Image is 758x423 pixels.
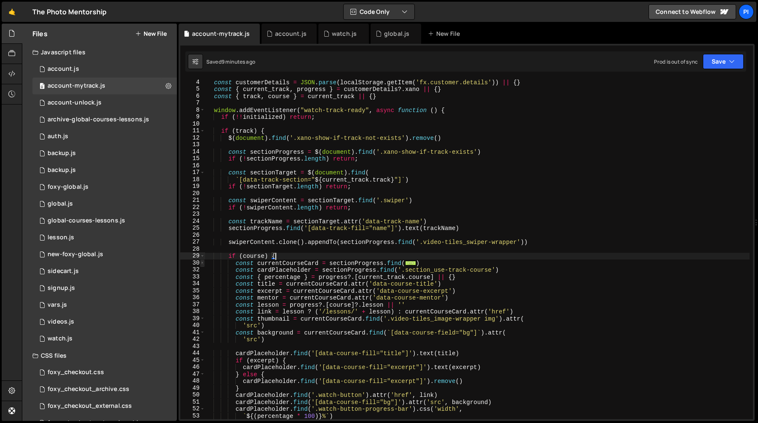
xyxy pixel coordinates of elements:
[332,29,357,38] div: watch.js
[180,315,205,322] div: 39
[344,4,414,19] button: Code Only
[48,65,79,73] div: account.js
[48,335,72,343] div: watch.js
[180,211,205,218] div: 23
[48,234,74,241] div: lesson.js
[180,294,205,301] div: 36
[48,133,68,140] div: auth.js
[180,364,205,371] div: 46
[180,357,205,364] div: 45
[32,61,177,78] div: 13533/34220.js
[180,336,205,343] div: 42
[48,284,75,292] div: signup.js
[405,260,416,265] span: ...
[32,94,177,111] div: 13533/41206.js
[32,195,177,212] div: 13533/39483.js
[180,371,205,378] div: 47
[180,148,205,155] div: 14
[180,252,205,260] div: 29
[428,29,463,38] div: New File
[32,313,177,330] div: 13533/42246.js
[180,322,205,329] div: 40
[48,386,129,393] div: foxy_checkout_archive.css
[649,4,736,19] a: Connect to Webflow
[180,412,205,420] div: 53
[180,308,205,315] div: 38
[739,4,754,19] a: Pi
[48,301,67,309] div: vars.js
[703,54,744,69] button: Save
[2,2,22,22] a: 🤙
[48,369,104,376] div: foxy_checkout.css
[32,128,177,145] div: 13533/34034.js
[32,398,177,415] div: 13533/38747.css
[32,7,107,17] div: The Photo Mentorship
[32,229,177,246] div: 13533/35472.js
[180,107,205,114] div: 8
[180,301,205,308] div: 37
[180,218,205,225] div: 24
[180,225,205,232] div: 25
[180,120,205,128] div: 10
[180,266,205,273] div: 32
[48,99,101,107] div: account-unlock.js
[654,58,698,65] div: Prod is out of sync
[180,377,205,385] div: 48
[180,260,205,267] div: 30
[32,179,177,195] div: 13533/34219.js
[135,30,167,37] button: New File
[32,29,48,38] h2: Files
[32,246,177,263] div: 13533/40053.js
[32,162,177,179] div: 13533/45030.js
[48,268,79,275] div: sidecart.js
[32,330,177,347] div: 13533/38527.js
[180,246,205,253] div: 28
[180,204,205,211] div: 22
[180,273,205,281] div: 33
[180,141,205,148] div: 13
[48,150,76,157] div: backup.js
[48,200,73,208] div: global.js
[32,111,177,128] div: 13533/43968.js
[48,251,103,258] div: new-foxy-global.js
[180,197,205,204] div: 21
[48,116,149,123] div: archive-global-courses-lessons.js
[180,113,205,120] div: 9
[192,29,250,38] div: account-mytrack.js
[22,44,177,61] div: Javascript files
[32,297,177,313] div: 13533/38978.js
[180,399,205,406] div: 51
[32,280,177,297] div: 13533/35364.js
[180,329,205,336] div: 41
[180,79,205,86] div: 4
[32,381,177,398] div: 13533/44030.css
[275,29,307,38] div: account.js
[48,183,88,191] div: foxy-global.js
[384,29,409,38] div: global.js
[180,176,205,183] div: 18
[222,58,255,65] div: 9 minutes ago
[180,86,205,93] div: 5
[48,402,132,410] div: foxy_checkout_external.css
[180,350,205,357] div: 44
[48,217,125,225] div: global-courses-lessons.js
[32,364,177,381] div: 13533/38507.css
[48,82,105,90] div: account-mytrack.js
[180,169,205,176] div: 17
[32,263,177,280] div: 13533/43446.js
[180,343,205,350] div: 43
[48,166,76,174] div: backup.js
[180,162,205,169] div: 16
[206,58,255,65] div: Saved
[180,280,205,287] div: 34
[180,232,205,239] div: 26
[180,99,205,107] div: 7
[180,391,205,399] div: 50
[32,78,177,94] div: 13533/38628.js
[180,405,205,412] div: 52
[180,183,205,190] div: 19
[32,145,177,162] div: 13533/45031.js
[40,83,45,90] span: 0
[48,318,74,326] div: videos.js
